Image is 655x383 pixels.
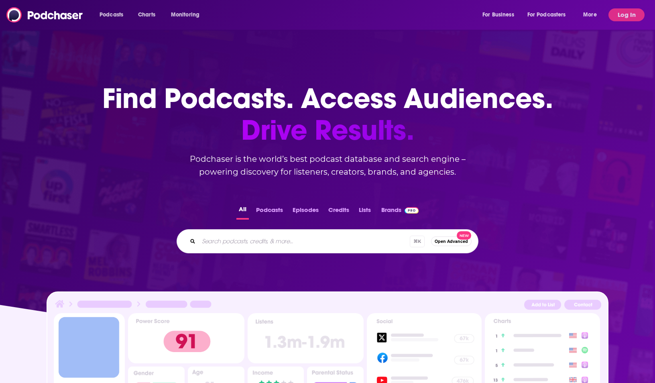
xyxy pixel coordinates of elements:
button: open menu [94,8,134,21]
img: Podchaser - Follow, Share and Rate Podcasts [6,7,83,22]
button: Lists [356,204,373,220]
span: For Podcasters [527,9,566,20]
span: Charts [138,9,155,20]
img: Podchaser Pro [405,207,419,214]
button: open menu [477,8,524,21]
span: For Business [482,9,514,20]
span: Open Advanced [435,239,468,244]
div: Search podcasts, credits, & more... [177,229,478,253]
span: More [583,9,597,20]
img: Podcast Insights Power score [128,313,244,363]
button: Open AdvancedNew [431,236,472,246]
button: open menu [578,8,607,21]
h2: Podchaser is the world’s best podcast database and search engine – powering discovery for listene... [167,153,488,178]
button: Episodes [290,204,321,220]
span: ⌘ K [410,236,425,247]
button: open menu [165,8,210,21]
button: Log In [608,8,645,21]
span: New [457,231,471,240]
button: Credits [326,204,352,220]
input: Search podcasts, credits, & more... [199,235,410,248]
button: Podcasts [254,204,285,220]
button: open menu [522,8,578,21]
span: Drive Results. [102,114,553,146]
span: Podcasts [100,9,123,20]
span: Monitoring [171,9,199,20]
img: Podcast Insights Header [54,299,601,313]
a: BrandsPodchaser Pro [381,204,419,220]
a: Charts [133,8,160,21]
img: Podcast Insights Listens [248,313,364,363]
button: All [236,204,249,220]
h1: Find Podcasts. Access Audiences. [102,83,553,146]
